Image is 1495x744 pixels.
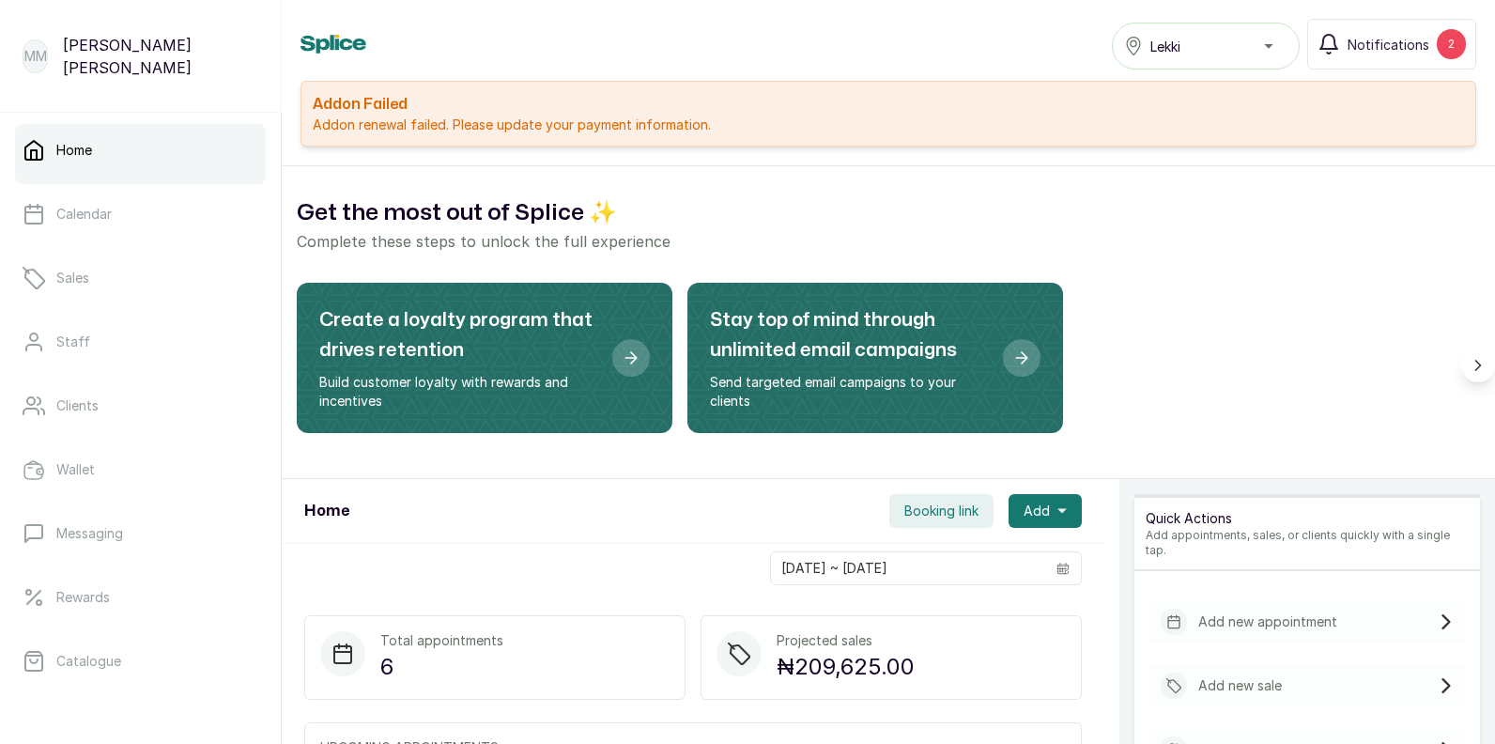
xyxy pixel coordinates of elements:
p: [PERSON_NAME] [PERSON_NAME] [63,34,258,79]
p: Quick Actions [1146,509,1469,528]
button: Booking link [889,494,994,528]
button: Lekki [1112,23,1300,70]
a: Clients [15,380,266,432]
p: Complete these steps to unlock the full experience [297,230,1480,253]
p: Build customer loyalty with rewards and incentives [319,373,597,411]
p: 6 [380,650,503,684]
p: Add new sale [1198,676,1282,695]
a: Rewards [15,571,266,624]
p: Sales [56,269,89,287]
a: Messaging [15,507,266,560]
h2: Addon Failed [313,93,1464,116]
a: Staff [15,316,266,368]
p: MM [24,47,47,66]
h2: Stay top of mind through unlimited email campaigns [710,305,988,365]
div: Create a loyalty program that drives retention [297,283,672,433]
p: Send targeted email campaigns to your clients [710,373,988,411]
p: Clients [56,396,99,415]
div: Stay top of mind through unlimited email campaigns [687,283,1063,433]
svg: calendar [1056,562,1070,575]
div: 2 [1437,29,1466,59]
p: Projected sales [777,631,915,650]
span: Booking link [904,502,979,520]
span: Add [1024,502,1050,520]
p: Wallet [56,460,95,479]
p: Addon renewal failed. Please update your payment information. [313,116,1464,134]
a: Sales [15,252,266,304]
h1: Home [304,500,349,522]
p: Messaging [56,524,123,543]
span: Notifications [1348,35,1429,54]
p: Total appointments [380,631,503,650]
p: Rewards [56,588,110,607]
a: Catalogue [15,635,266,688]
p: Calendar [56,205,112,224]
button: Scroll right [1461,349,1495,382]
p: ₦209,625.00 [777,650,915,684]
a: Wallet [15,443,266,496]
span: Lekki [1150,37,1180,56]
p: Add new appointment [1198,612,1337,631]
input: Select date [771,552,1045,584]
a: Home [15,124,266,177]
p: Staff [56,333,90,351]
p: Add appointments, sales, or clients quickly with a single tap. [1146,528,1469,558]
a: Calendar [15,188,266,240]
h2: Create a loyalty program that drives retention [319,305,597,365]
button: Add [1009,494,1082,528]
p: Home [56,141,92,160]
p: Catalogue [56,652,121,671]
h2: Get the most out of Splice ✨ [297,196,1480,230]
button: Notifications2 [1307,19,1476,70]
